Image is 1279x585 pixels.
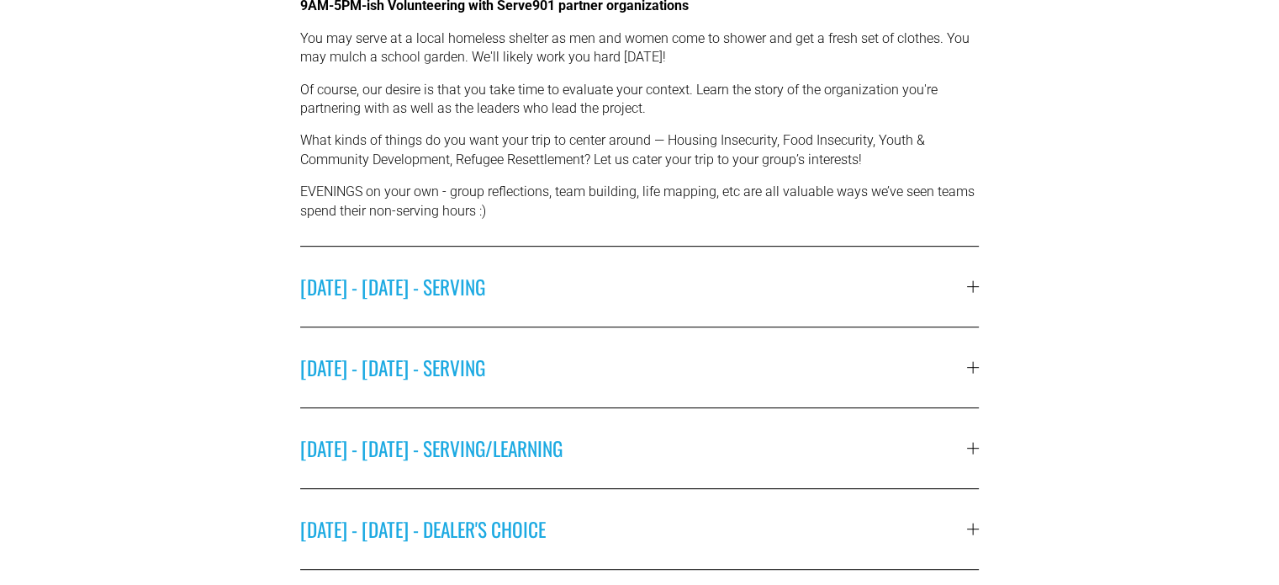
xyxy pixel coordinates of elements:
span: [DATE] - [DATE] - SERVING [300,353,968,382]
span: [DATE] - [DATE] - SERVING [300,272,968,301]
p: Of course, our desire is that you take time to evaluate your context. Learn the story of the orga... [300,81,980,119]
span: [DATE] - [DATE] - SERVING/LEARNING [300,433,968,463]
button: [DATE] - [DATE] - SERVING [300,327,980,407]
p: EVENINGS on your own - group reflections, team building, life mapping, etc are all valuable ways ... [300,183,980,221]
button: [DATE] - [DATE] - SERVING [300,247,980,327]
p: What kinds of things do you want your trip to center around — Housing Insecurity, Food Insecurity... [300,131,980,169]
button: [DATE] - [DATE] - DEALER'S CHOICE [300,489,980,569]
p: You may serve at a local homeless shelter as men and women come to shower and get a fresh set of ... [300,29,980,67]
span: [DATE] - [DATE] - DEALER'S CHOICE [300,514,968,544]
button: [DATE] - [DATE] - SERVING/LEARNING [300,408,980,488]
